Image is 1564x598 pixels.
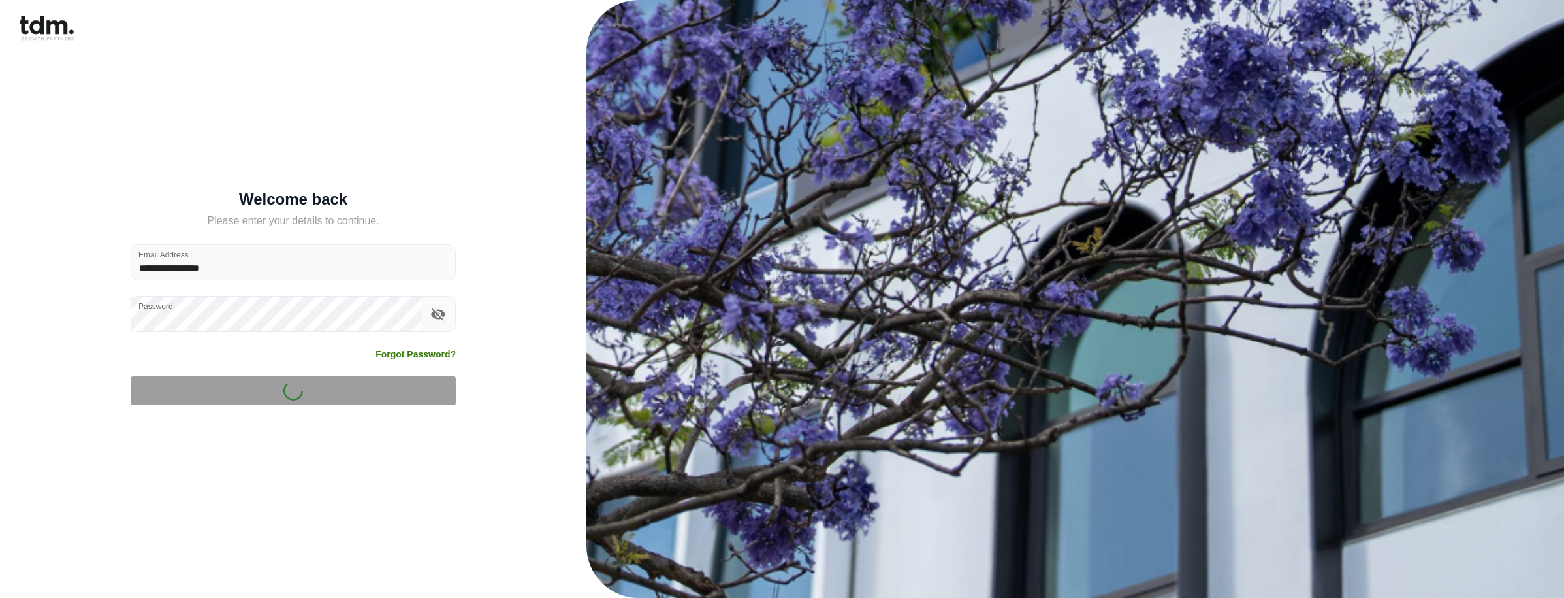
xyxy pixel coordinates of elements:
h5: Welcome back [131,193,456,206]
label: Email Address [138,249,189,260]
button: toggle password visibility [427,303,449,325]
h5: Please enter your details to continue. [131,213,456,229]
a: Forgot Password? [375,348,456,361]
label: Password [138,301,173,312]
